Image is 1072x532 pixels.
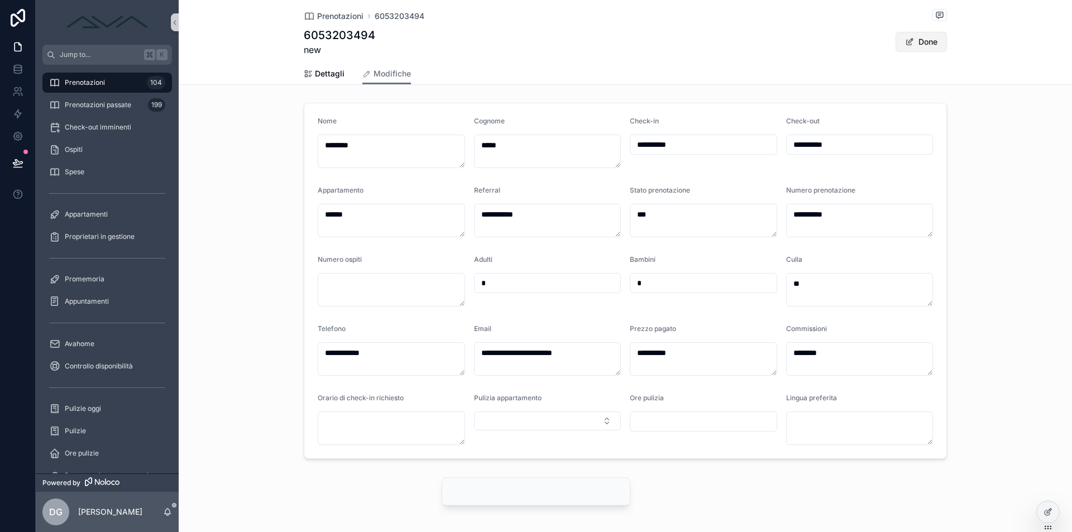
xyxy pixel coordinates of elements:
a: Modifiche [362,64,411,85]
span: Spese [65,167,84,176]
button: Select Button [474,411,621,430]
button: Done [896,32,947,52]
span: DG [49,505,63,519]
span: Prenotazioni [65,78,105,87]
a: Check-out imminenti [42,117,172,137]
span: Pulizie oggi [65,404,101,413]
span: new [304,43,375,56]
span: Pulizia appartamento [474,394,542,402]
span: Referral [474,186,500,194]
a: Pulizie [42,421,172,441]
span: Cognome [474,117,505,125]
a: Pulizie oggi [42,399,172,419]
span: Adulti [474,255,492,263]
span: Avahome [65,339,94,348]
span: Stato prenotazione [630,186,690,194]
a: 6053203494 [375,11,424,22]
a: Proprietari in gestione [42,227,172,247]
span: Check-out imminenti [65,123,131,132]
span: Numero ospiti [318,255,362,263]
span: Orario di check-in richiesto [318,394,404,402]
span: Bambini [630,255,655,263]
span: Jump to... [60,50,140,59]
a: Appuntamenti [42,291,172,311]
span: Appuntamenti [65,297,109,306]
a: Spese [42,162,172,182]
p: [PERSON_NAME] [78,506,142,517]
span: Commissioni [786,324,827,333]
span: Appartamento [318,186,363,194]
img: App logo [63,13,152,31]
span: Modifiche [374,68,411,79]
span: Email [474,324,491,333]
span: Ospiti [65,145,83,154]
a: Prenotazioni104 [42,73,172,93]
div: 199 [148,98,165,112]
span: Promemoria [65,275,104,284]
span: Numero prenotazione [786,186,855,194]
a: Appartamenti [42,204,172,224]
a: Controllo disponibilità [42,356,172,376]
span: Pulizie [65,426,86,435]
div: 104 [147,76,165,89]
span: Prezzo pagato [630,324,676,333]
span: Prenotazioni passate [65,100,131,109]
div: scrollable content [36,65,179,473]
span: Proprietari in gestione [65,232,135,241]
a: Promemoria appartamenti [42,466,172,486]
a: Prenotazioni passate199 [42,95,172,115]
span: K [157,50,166,59]
a: Ore pulizie [42,443,172,463]
span: Telefono [318,324,346,333]
h1: 6053203494 [304,27,375,43]
span: Ore pulizie [65,449,99,458]
a: Ospiti [42,140,172,160]
span: Dettagli [315,68,344,79]
span: Promemoria appartamenti [65,471,149,480]
a: Powered by [36,473,179,492]
a: Dettagli [304,64,344,86]
a: Prenotazioni [304,11,363,22]
span: Prenotazioni [317,11,363,22]
span: Controllo disponibilità [65,362,133,371]
span: Check-in [630,117,659,125]
span: Appartamenti [65,210,108,219]
button: Jump to...K [42,45,172,65]
span: Powered by [42,478,80,487]
span: Check-out [786,117,820,125]
a: Avahome [42,334,172,354]
a: Promemoria [42,269,172,289]
span: Culla [786,255,802,263]
span: Ore pulizia [630,394,664,402]
span: Lingua preferita [786,394,837,402]
span: Nome [318,117,337,125]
